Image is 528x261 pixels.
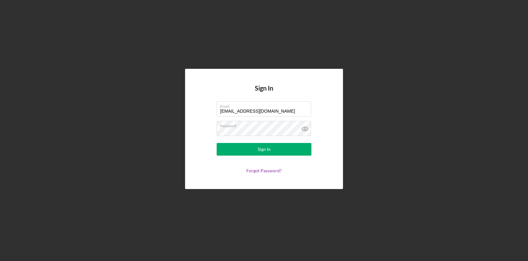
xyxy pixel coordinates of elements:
button: Sign In [217,143,311,156]
div: Sign In [258,143,271,156]
label: Email [220,102,311,109]
label: Password [220,121,311,128]
h4: Sign In [255,85,273,101]
a: Forgot Password? [246,168,282,173]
